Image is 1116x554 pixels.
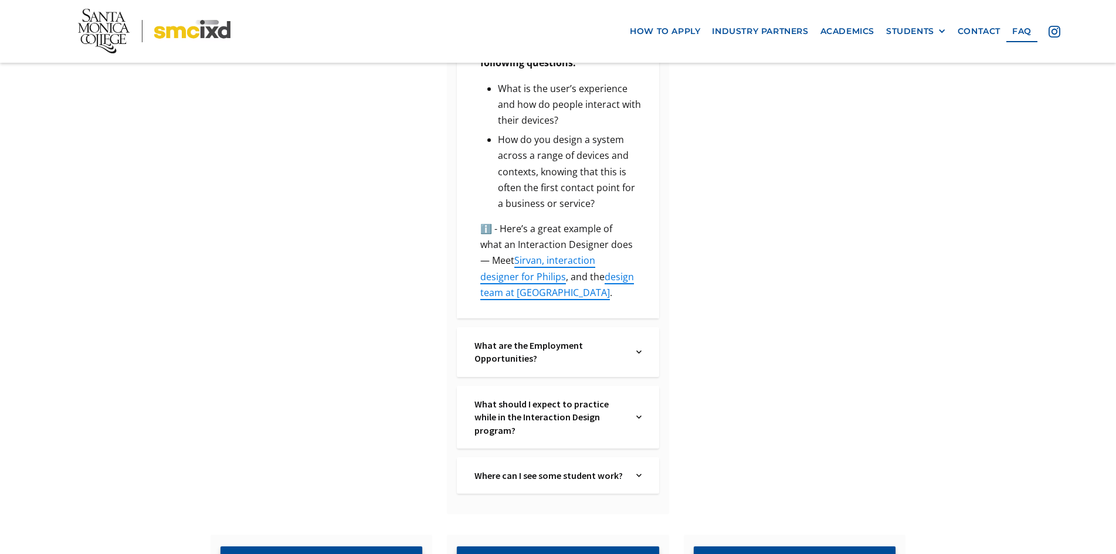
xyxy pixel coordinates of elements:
[815,21,880,42] a: Academics
[886,26,934,36] div: STUDENTS
[624,21,706,42] a: how to apply
[886,26,946,36] div: STUDENTS
[474,221,641,301] p: ℹ️ - Here’s a great example of what an Interaction Designer does — Meet , and the .
[706,21,814,42] a: industry partners
[474,397,625,437] a: What should I expect to practice while in the Interaction Design program?
[480,254,595,284] a: Sirvan, interaction designer for Philips
[474,469,625,482] a: Where can I see some student work?
[480,270,634,300] a: design team at [GEOGRAPHIC_DATA]
[952,21,1006,42] a: contact
[498,132,641,212] li: How do you design a system across a range of devices and contexts, knowing that this is often the...
[78,9,230,53] img: Santa Monica College - SMC IxD logo
[498,81,641,129] li: What is the user’s experience and how do people interact with their devices?
[1006,21,1037,42] a: faq
[1049,26,1060,38] img: icon - instagram
[474,339,625,365] a: What are the Employment Opportunities?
